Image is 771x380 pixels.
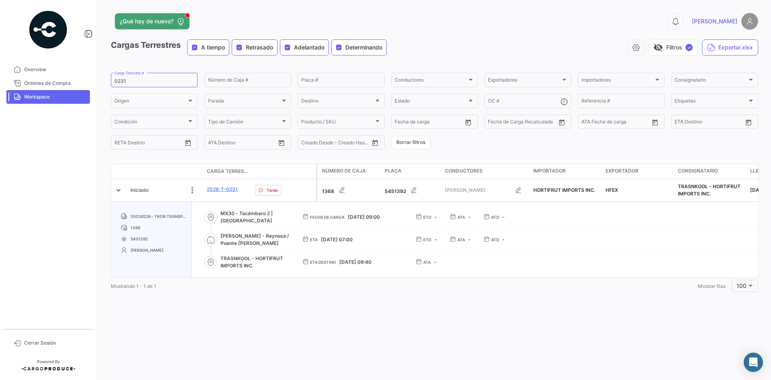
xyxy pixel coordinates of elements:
input: ATA Desde [581,120,606,126]
input: Desde [114,141,129,146]
span: Cerrar Sesión [24,339,87,347]
span: Mostrando 1 - 1 de 1 [111,283,156,289]
span: Importadores [581,78,654,84]
button: visibility_offFiltros✓ [648,39,698,55]
button: Open calendar [275,137,288,149]
span: Tipo de Camión [208,120,280,126]
span: Determinando [345,43,382,51]
input: Hasta [135,141,167,146]
datatable-header-cell: Conductores [442,164,530,179]
span: TRASNKOOL - HORTIFRUT IMPORTS INC. [678,183,740,197]
button: Exportar.xlsx [702,39,758,55]
span: Condición [114,120,187,126]
input: ATA Hasta [612,120,644,126]
span: ATD [491,236,499,243]
datatable-header-cell: Estado [127,168,204,175]
span: - [502,214,505,220]
button: Determinando [332,40,386,55]
span: Placa [385,167,402,175]
span: [PERSON_NAME] [131,247,163,253]
span: Conductores [445,167,483,175]
div: Abrir Intercom Messenger [744,353,763,372]
input: Creado Hasta [337,141,369,146]
span: visibility_off [653,43,663,52]
span: [DATE] 09:40 [339,259,371,265]
span: HORTIFRUT IMPORTS INC. [533,187,595,193]
span: Producto / SKU [301,120,373,126]
datatable-header-cell: Número de Caja [317,164,381,179]
span: 5451392 [131,236,148,242]
span: Número de Caja [322,167,366,175]
span: ATA [457,214,465,220]
h3: Cargas Terrestres [111,39,389,55]
span: HFEX [606,187,618,193]
span: 10038226 - TROB TRANSPORTES SA DE CV [131,213,188,220]
a: Workspace [6,90,90,104]
span: ✓ [685,44,693,51]
span: ATA [423,259,431,265]
a: Expand/Collapse Row [114,186,122,194]
span: Exportadores [488,78,560,84]
span: Órdenes de Compra [24,80,87,87]
span: [DATE] 09:00 [348,214,380,220]
button: A tiempo [188,40,229,55]
button: ¿Qué hay de nuevo? [115,13,190,29]
span: Consignatario [675,78,747,84]
a: 2526-T-0231 [207,186,238,193]
datatable-header-cell: Importador [530,164,602,179]
span: ¿Qué hay de nuevo? [120,17,173,25]
datatable-header-cell: Placa [381,164,442,179]
span: Overview [24,66,87,73]
span: - [434,214,437,220]
span: Etiquetas [675,99,747,105]
a: Órdenes de Compra [6,76,90,90]
input: Desde [675,120,689,126]
a: Overview [6,63,90,76]
button: Open calendar [182,137,194,149]
span: ETA Destino [310,259,336,265]
span: Exportador [606,167,638,175]
span: TRASNKOOL - HORTIFRUT IMPORTS INC. [220,255,290,269]
span: [PERSON_NAME] [445,187,510,194]
button: Open calendar [556,116,568,128]
span: [DATE] 07:00 [321,236,353,242]
span: [PERSON_NAME] - Reynosa / Puente [PERSON_NAME] [220,232,290,247]
input: Desde [395,120,409,126]
span: Origen [114,99,187,105]
span: Workspace [24,93,87,101]
span: Tarde [267,187,278,193]
span: Retrasado [246,43,273,51]
span: - [468,236,471,242]
datatable-header-cell: Consignatario [675,164,747,179]
span: Estado [395,99,467,105]
datatable-header-cell: Delay Status [252,168,316,175]
button: Retrasado [232,40,277,55]
span: ETD [423,214,431,220]
span: 1368 [131,224,140,231]
span: Conductores [395,78,467,84]
img: placeholder-user.png [741,13,758,30]
input: Hasta [508,120,540,126]
input: Creado Desde [301,141,331,146]
span: ATD [491,214,499,220]
button: Borrar filtros [391,136,430,149]
span: Iniciado [131,187,149,194]
input: Hasta [415,120,447,126]
span: Fecha de carga [310,214,345,220]
div: 5451392 [385,182,439,198]
span: ATA [457,236,465,243]
img: powered-by.png [28,10,68,50]
span: A tiempo [201,43,225,51]
span: Consignatario [678,167,718,175]
span: Mostrar filas [698,283,726,289]
span: ETA [310,236,318,243]
button: Open calendar [649,116,661,128]
div: 1368 [322,182,378,198]
datatable-header-cell: Exportador [602,164,675,179]
span: Destino [301,99,373,105]
input: ATA Hasta [238,141,270,146]
input: Hasta [695,120,727,126]
span: 100 [736,282,747,289]
span: Adelantado [294,43,324,51]
button: Open calendar [369,137,381,149]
